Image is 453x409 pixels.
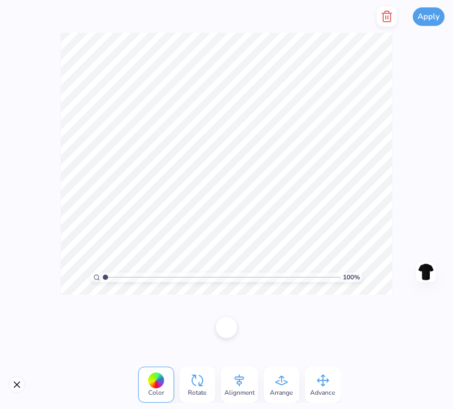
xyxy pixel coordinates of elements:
[224,388,255,397] span: Alignment
[188,388,206,397] span: Rotate
[413,7,445,26] button: Apply
[310,388,335,397] span: Advance
[148,388,164,397] span: Color
[8,376,25,393] button: Close
[270,388,293,397] span: Arrange
[418,263,434,280] img: Back
[343,272,360,282] span: 100 %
